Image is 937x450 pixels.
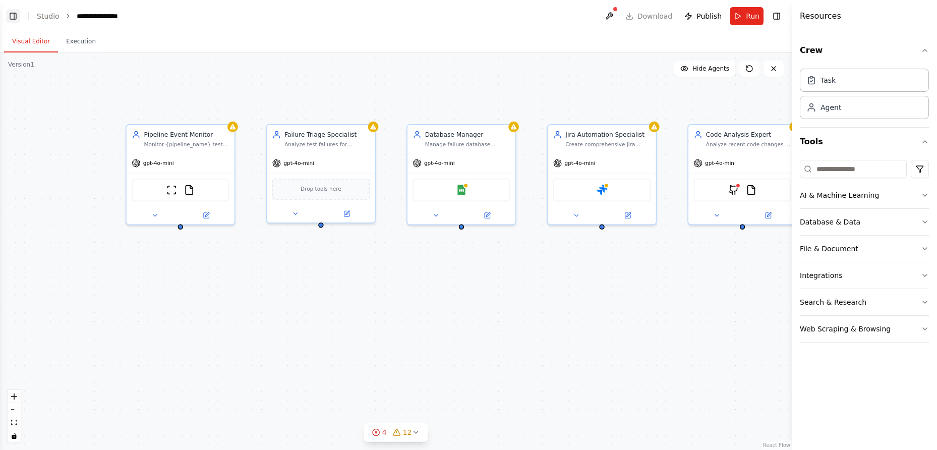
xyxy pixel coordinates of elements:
span: Drop tools here [301,185,341,193]
div: Search & Research [800,297,866,307]
div: Manage failure database operations for {pipeline_name} including deduplication checks, record cre... [425,141,510,148]
span: gpt-4o-mini [565,160,596,167]
span: gpt-4o-mini [705,160,736,167]
span: Publish [696,11,722,21]
button: Integrations [800,262,929,289]
button: AI & Machine Learning [800,182,929,208]
button: Execution [58,31,104,52]
div: Code Analysis ExpertAnalyze recent code changes in {repository_name} to identify potential causes... [687,124,797,225]
div: Create comprehensive Jira tickets for new test failures in {pipeline_name}. Include all relevant ... [565,141,651,148]
button: File & Document [800,236,929,262]
div: Crew [800,65,929,127]
h4: Resources [800,10,841,22]
div: Code Analysis Expert [706,130,791,139]
img: GithubSearchTool [728,185,739,195]
button: Run [730,7,764,25]
div: Jira Automation Specialist [565,130,651,139]
div: Agent [821,102,841,112]
div: Web Scraping & Browsing [800,324,891,334]
div: Integrations [800,270,842,280]
div: Database Manager [425,130,510,139]
span: gpt-4o-mini [283,160,314,167]
div: Database & Data [800,217,860,227]
span: gpt-4o-mini [143,160,174,167]
button: zoom out [8,403,21,416]
a: Studio [37,12,60,20]
span: Hide Agents [692,65,729,73]
button: toggle interactivity [8,429,21,442]
div: Failure Triage SpecialistAnalyze test failures for {pipeline_name} and classify them as either te... [266,124,376,223]
span: 12 [403,427,412,437]
img: FileReadTool [746,185,756,195]
span: 4 [382,427,387,437]
button: Publish [680,7,726,25]
button: zoom in [8,390,21,403]
div: Analyze recent code changes in {repository_name} to identify potential causes of test failures. R... [706,141,791,148]
img: FileReadTool [184,185,195,195]
span: gpt-4o-mini [424,160,455,167]
img: ScrapeWebsiteTool [166,185,177,195]
button: Hide Agents [674,61,735,77]
button: Tools [800,128,929,156]
div: Jira Automation SpecialistCreate comprehensive Jira tickets for new test failures in {pipeline_na... [547,124,657,225]
div: Monitor {pipeline_name} test pipeline events and normalize raw failure data into structured forma... [144,141,229,148]
button: Hide right sidebar [770,9,784,23]
div: AI & Machine Learning [800,190,879,200]
button: Database & Data [800,209,929,235]
button: 412 [364,423,428,442]
div: Pipeline Event MonitorMonitor {pipeline_name} test pipeline events and normalize raw failure data... [126,124,236,225]
button: Open in side panel [322,208,371,219]
div: Failure Triage Specialist [284,130,370,139]
button: Crew [800,36,929,65]
nav: breadcrumb [37,11,129,21]
div: Tools [800,156,929,351]
button: Open in side panel [743,210,793,221]
button: Web Scraping & Browsing [800,316,929,342]
div: Version 1 [8,61,34,69]
div: Pipeline Event Monitor [144,130,229,139]
button: Open in side panel [182,210,231,221]
img: Jira [597,185,607,195]
span: Run [746,11,759,21]
img: Google Sheets [456,185,467,195]
button: fit view [8,416,21,429]
div: Analyze test failures for {pipeline_name} and classify them as either test failures, infrastructu... [284,141,370,148]
button: Open in side panel [603,210,652,221]
div: Task [821,75,836,85]
div: React Flow controls [8,390,21,442]
button: Visual Editor [4,31,58,52]
button: Search & Research [800,289,929,315]
div: File & Document [800,244,858,254]
button: Open in side panel [462,210,512,221]
a: React Flow attribution [763,442,790,448]
button: Show left sidebar [6,9,20,23]
div: Database ManagerManage failure database operations for {pipeline_name} including deduplication ch... [406,124,516,225]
